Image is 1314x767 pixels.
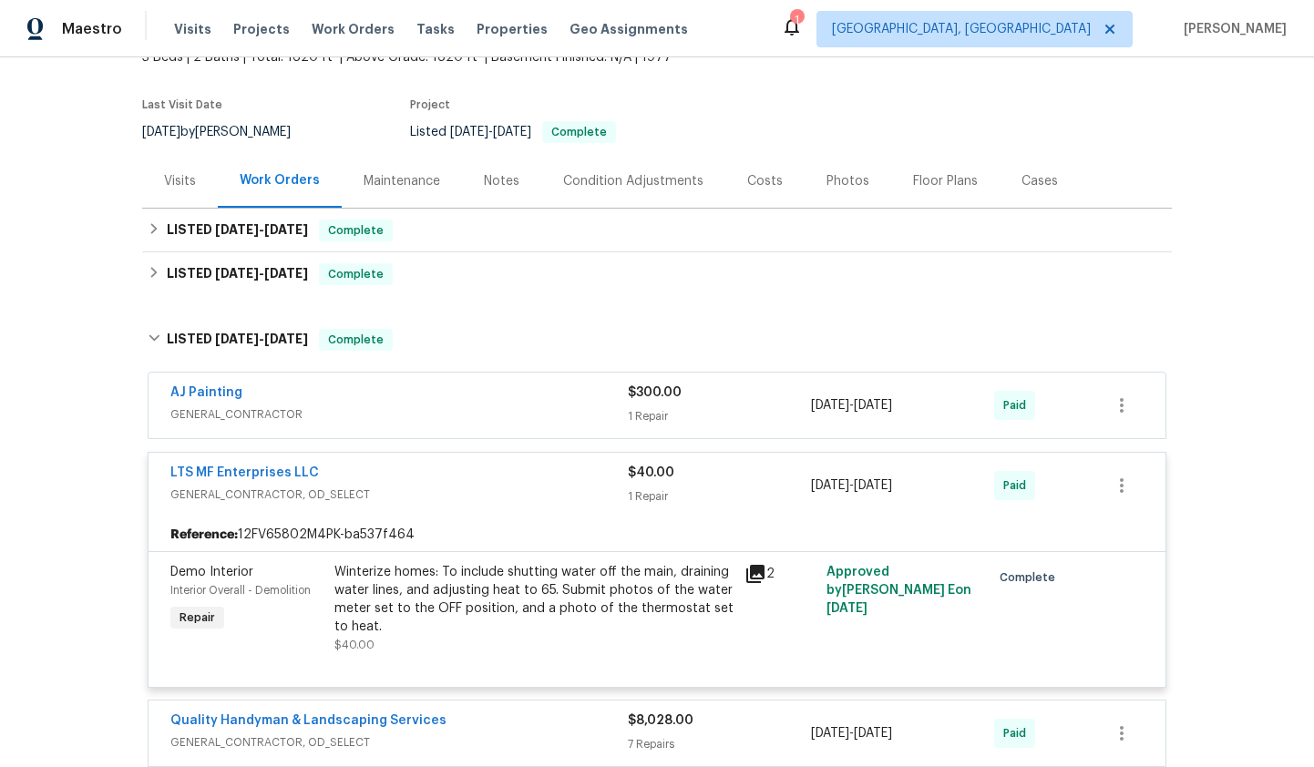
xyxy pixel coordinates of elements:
div: 2 [744,563,816,585]
span: Projects [233,20,290,38]
span: [DATE] [811,727,849,740]
a: Quality Handyman & Landscaping Services [170,714,447,727]
div: 7 Repairs [628,735,811,753]
span: Properties [477,20,548,38]
span: - [215,223,308,236]
div: Cases [1021,172,1058,190]
div: LISTED [DATE]-[DATE]Complete [142,252,1172,296]
span: Project [410,99,450,110]
span: $40.00 [334,639,375,650]
span: $40.00 [628,466,674,479]
h6: LISTED [167,329,308,351]
span: - [811,396,892,414]
a: AJ Painting [170,386,242,399]
span: Paid [1003,396,1033,414]
span: Complete [544,127,614,138]
span: [DATE] [493,126,531,138]
span: Maestro [62,20,122,38]
div: LISTED [DATE]-[DATE]Complete [142,311,1172,369]
div: Maintenance [364,172,440,190]
div: Visits [164,172,196,190]
span: [DATE] [264,267,308,280]
span: [GEOGRAPHIC_DATA], [GEOGRAPHIC_DATA] [832,20,1091,38]
span: Paid [1003,724,1033,742]
span: Interior Overall - Demolition [170,585,311,596]
span: [DATE] [450,126,488,138]
span: Paid [1003,476,1033,495]
span: - [811,476,892,495]
span: [DATE] [215,223,259,236]
span: Complete [321,331,391,349]
span: Demo Interior [170,566,253,578]
span: [DATE] [826,602,867,615]
div: 1 [790,11,803,29]
span: Complete [321,265,391,283]
div: Condition Adjustments [563,172,703,190]
span: Work Orders [312,20,395,38]
a: LTS MF Enterprises LLC [170,466,319,479]
span: [DATE] [854,727,892,740]
span: - [811,724,892,742]
div: Photos [826,172,869,190]
span: [DATE] [215,332,259,345]
span: [DATE] [264,223,308,236]
div: 12FV65802M4PK-ba537f464 [149,518,1165,551]
span: $300.00 [628,386,682,399]
div: Costs [747,172,783,190]
span: [DATE] [142,126,180,138]
span: Visits [174,20,211,38]
span: [DATE] [854,399,892,412]
span: $8,028.00 [628,714,693,727]
span: [DATE] [854,479,892,492]
span: Repair [172,608,222,627]
span: 3 Beds | 2 Baths | Total: 1620 ft² | Above Grade: 1620 ft² | Basement Finished: N/A | 1977 [142,48,803,66]
div: LISTED [DATE]-[DATE]Complete [142,209,1172,252]
div: Work Orders [240,171,320,189]
span: GENERAL_CONTRACTOR, OD_SELECT [170,733,628,752]
span: [PERSON_NAME] [1176,20,1287,38]
div: 1 Repair [628,407,811,425]
span: [DATE] [264,332,308,345]
span: Geo Assignments [570,20,688,38]
span: GENERAL_CONTRACTOR, OD_SELECT [170,486,628,504]
h6: LISTED [167,263,308,285]
div: 1 Repair [628,487,811,506]
span: GENERAL_CONTRACTOR [170,405,628,424]
span: Listed [410,126,616,138]
span: Tasks [416,23,455,36]
b: Reference: [170,526,238,544]
span: - [450,126,531,138]
span: - [215,267,308,280]
h6: LISTED [167,220,308,241]
div: Winterize homes: To include shutting water off the main, draining water lines, and adjusting heat... [334,563,734,636]
div: Floor Plans [913,172,978,190]
span: Approved by [PERSON_NAME] E on [826,566,971,615]
span: [DATE] [811,479,849,492]
span: Complete [1000,568,1062,587]
span: Last Visit Date [142,99,222,110]
span: [DATE] [811,399,849,412]
div: by [PERSON_NAME] [142,121,313,143]
div: Notes [484,172,519,190]
span: [DATE] [215,267,259,280]
span: Complete [321,221,391,240]
span: - [215,332,308,345]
